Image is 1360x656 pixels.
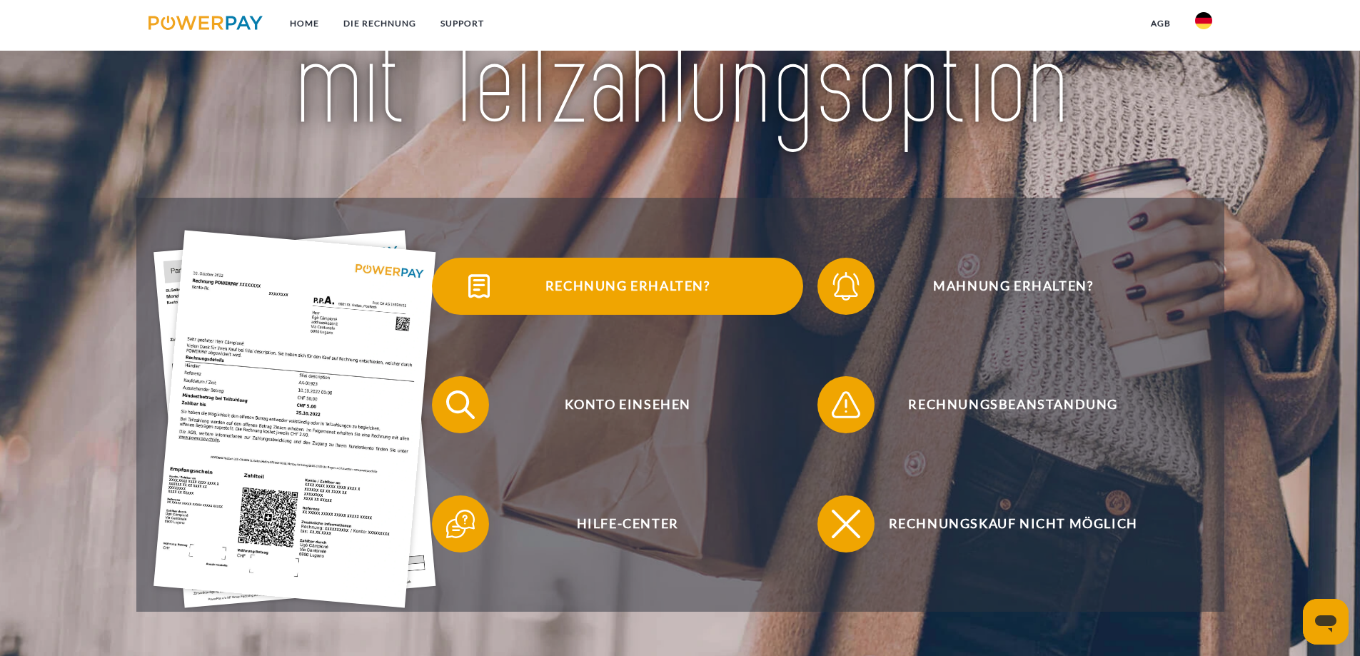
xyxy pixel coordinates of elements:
img: logo-powerpay.svg [148,16,263,30]
img: de [1195,12,1212,29]
img: qb_bill.svg [461,268,497,304]
a: SUPPORT [428,11,496,36]
button: Hilfe-Center [432,495,803,552]
span: Rechnungsbeanstandung [838,376,1188,433]
span: Konto einsehen [453,376,802,433]
img: qb_bell.svg [828,268,864,304]
span: Mahnung erhalten? [838,258,1188,315]
img: single_invoice_powerpay_de.jpg [153,231,436,608]
button: Rechnungsbeanstandung [817,376,1189,433]
span: Rechnung erhalten? [453,258,802,315]
button: Mahnung erhalten? [817,258,1189,315]
a: DIE RECHNUNG [331,11,428,36]
button: Konto einsehen [432,376,803,433]
a: Home [278,11,331,36]
img: qb_help.svg [443,506,478,542]
img: qb_search.svg [443,387,478,423]
a: agb [1139,11,1183,36]
button: Rechnung erhalten? [432,258,803,315]
span: Hilfe-Center [453,495,802,552]
iframe: Schaltfläche zum Öffnen des Messaging-Fensters [1303,599,1349,645]
span: Rechnungskauf nicht möglich [838,495,1188,552]
img: qb_close.svg [828,506,864,542]
button: Rechnungskauf nicht möglich [817,495,1189,552]
img: qb_warning.svg [828,387,864,423]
